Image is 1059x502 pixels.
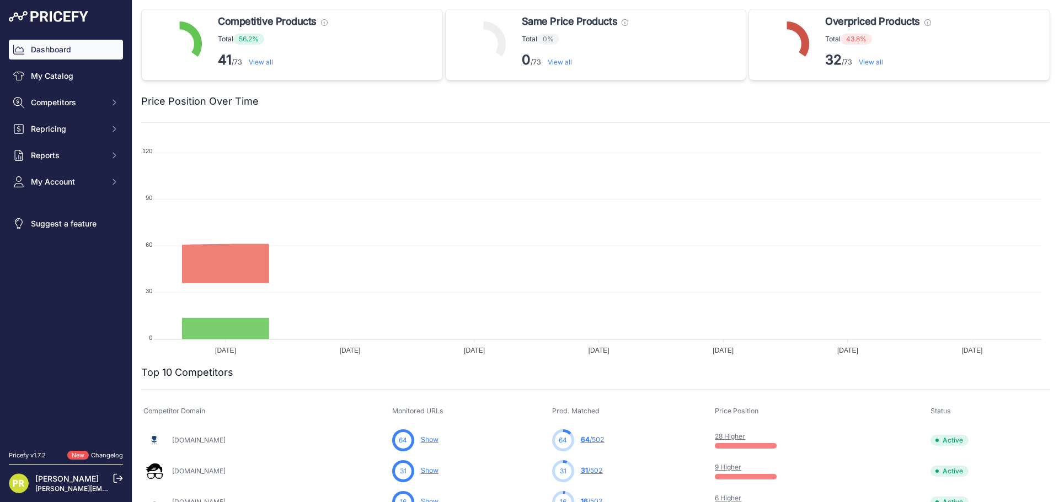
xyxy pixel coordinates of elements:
[9,214,123,234] a: Suggest a feature
[9,172,123,192] button: My Account
[143,407,205,415] span: Competitor Domain
[581,466,603,474] a: 31/502
[172,436,226,444] a: [DOMAIN_NAME]
[421,435,438,444] a: Show
[930,435,969,446] span: Active
[581,435,605,444] a: 64/502
[581,435,590,444] span: 64
[31,97,103,108] span: Competitors
[249,58,273,66] a: View all
[9,40,123,60] a: Dashboard
[522,34,628,45] p: Total
[9,451,46,460] div: Pricefy v1.7.2
[218,34,328,45] p: Total
[421,466,438,474] a: Show
[715,463,741,471] a: 9 Higher
[825,14,919,29] span: Overpriced Products
[9,11,88,22] img: Pricefy Logo
[340,347,361,354] tspan: [DATE]
[522,52,531,68] strong: 0
[464,347,485,354] tspan: [DATE]
[930,466,969,477] span: Active
[559,435,567,445] span: 64
[581,466,588,474] span: 31
[9,40,123,438] nav: Sidebar
[837,347,858,354] tspan: [DATE]
[9,66,123,86] a: My Catalog
[825,51,930,69] p: /73
[9,93,123,112] button: Competitors
[31,123,103,134] span: Repricing
[522,14,617,29] span: Same Price Products
[9,119,123,139] button: Repricing
[146,241,152,248] tspan: 60
[141,94,259,109] h2: Price Position Over Time
[172,467,226,475] a: [DOMAIN_NAME]
[715,432,745,440] a: 28 Higher
[560,466,566,476] span: 31
[400,466,407,476] span: 31
[825,52,842,68] strong: 32
[392,407,443,415] span: Monitored URLs
[9,145,123,165] button: Reports
[589,347,609,354] tspan: [DATE]
[141,365,233,380] h2: Top 10 Competitors
[146,195,152,201] tspan: 90
[715,407,758,415] span: Price Position
[962,347,983,354] tspan: [DATE]
[35,474,99,483] a: [PERSON_NAME]
[142,148,152,154] tspan: 120
[218,52,232,68] strong: 41
[31,176,103,187] span: My Account
[548,58,572,66] a: View all
[522,51,628,69] p: /73
[841,34,872,45] span: 43.8%
[31,150,103,161] span: Reports
[146,288,152,294] tspan: 30
[715,494,741,502] a: 6 Higher
[218,51,328,69] p: /73
[149,334,152,341] tspan: 0
[218,14,317,29] span: Competitive Products
[825,34,930,45] p: Total
[233,34,264,45] span: 56.2%
[67,451,89,460] span: New
[35,484,205,493] a: [PERSON_NAME][EMAIL_ADDRESS][DOMAIN_NAME]
[537,34,559,45] span: 0%
[713,347,734,354] tspan: [DATE]
[399,435,407,445] span: 64
[91,451,123,459] a: Changelog
[859,58,883,66] a: View all
[552,407,600,415] span: Prod. Matched
[930,407,951,415] span: Status
[215,347,236,354] tspan: [DATE]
